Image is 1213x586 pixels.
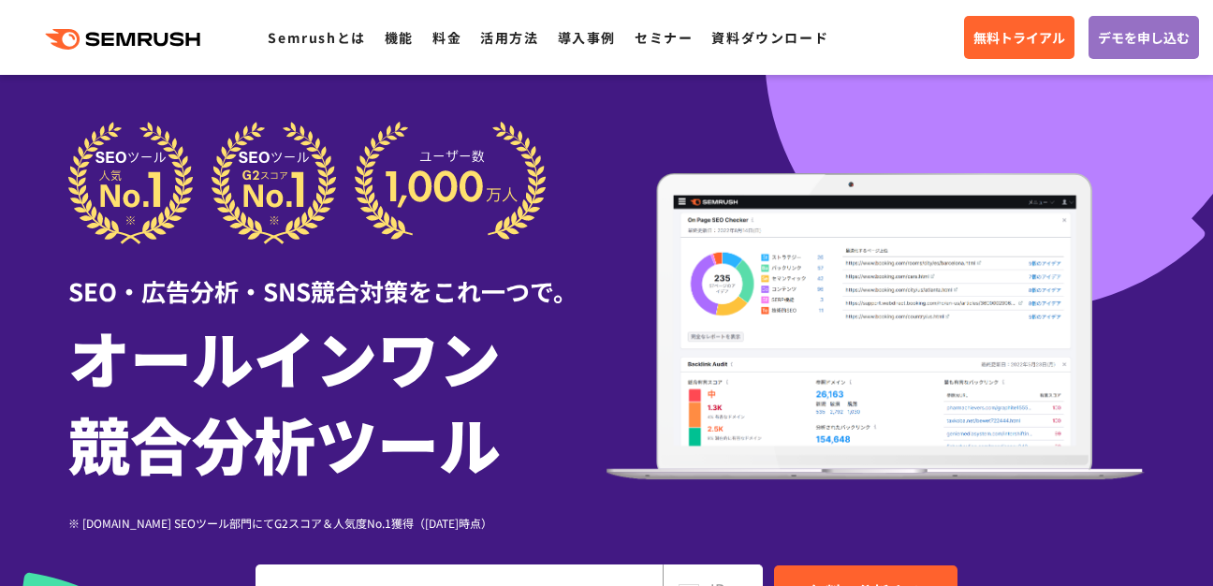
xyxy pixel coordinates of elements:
div: SEO・広告分析・SNS競合対策をこれ一つで。 [68,244,606,309]
a: 機能 [385,28,414,47]
span: デモを申し込む [1098,27,1190,48]
a: 活用方法 [480,28,538,47]
span: 無料トライアル [973,27,1065,48]
a: Semrushとは [268,28,365,47]
h1: オールインワン 競合分析ツール [68,314,606,486]
a: 料金 [432,28,461,47]
div: ※ [DOMAIN_NAME] SEOツール部門にてG2スコア＆人気度No.1獲得（[DATE]時点） [68,514,606,532]
a: デモを申し込む [1089,16,1199,59]
a: 資料ダウンロード [711,28,828,47]
a: セミナー [635,28,693,47]
a: 導入事例 [558,28,616,47]
a: 無料トライアル [964,16,1074,59]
